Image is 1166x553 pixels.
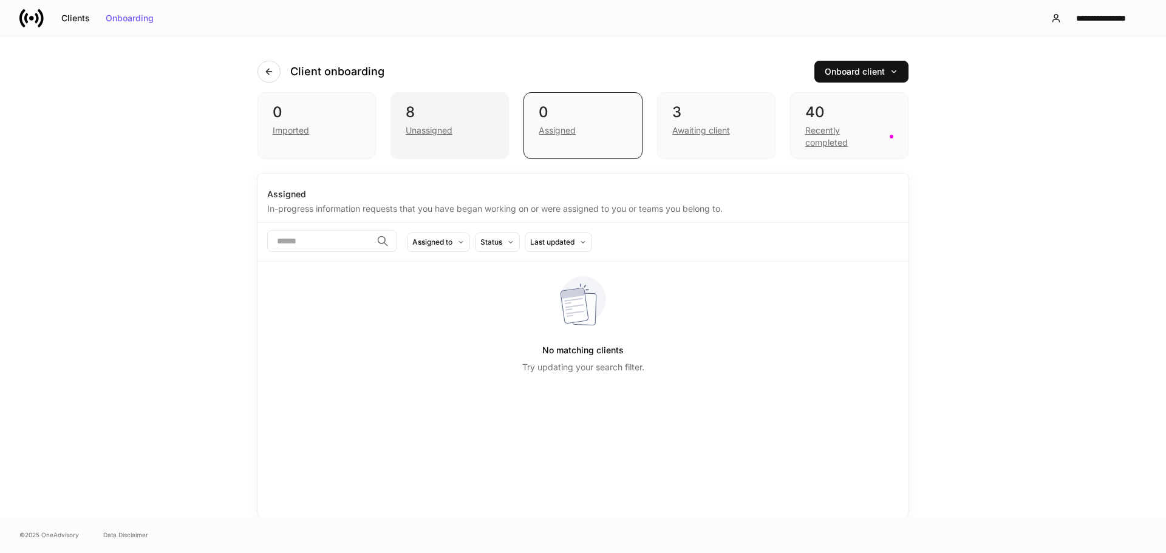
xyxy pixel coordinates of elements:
h5: No matching clients [542,339,624,361]
button: Onboard client [814,61,909,83]
div: Awaiting client [672,124,730,137]
div: Last updated [530,236,574,248]
div: 40Recently completed [790,92,909,159]
div: 40 [805,103,893,122]
div: Assigned [539,124,576,137]
button: Clients [53,8,98,28]
h4: Client onboarding [290,64,384,79]
button: Onboarding [98,8,162,28]
button: Assigned to [407,232,470,252]
span: © 2025 OneAdvisory [19,530,79,540]
div: Assigned [267,188,899,200]
div: Status [480,236,502,248]
div: Assigned to [412,236,452,248]
div: 8 [406,103,494,122]
div: Onboard client [825,67,898,76]
div: 3 [672,103,760,122]
div: 8Unassigned [390,92,509,159]
div: Recently completed [805,124,882,149]
div: 0 [273,103,361,122]
div: Imported [273,124,309,137]
div: 0 [539,103,627,122]
div: 3Awaiting client [657,92,776,159]
div: Unassigned [406,124,452,137]
div: Onboarding [106,14,154,22]
div: Clients [61,14,90,22]
a: Data Disclaimer [103,530,148,540]
p: Try updating your search filter. [522,361,644,373]
div: 0Imported [257,92,376,159]
button: Last updated [525,232,592,252]
div: In-progress information requests that you have began working on or were assigned to you or teams ... [267,200,899,215]
div: 0Assigned [523,92,642,159]
button: Status [475,232,520,252]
